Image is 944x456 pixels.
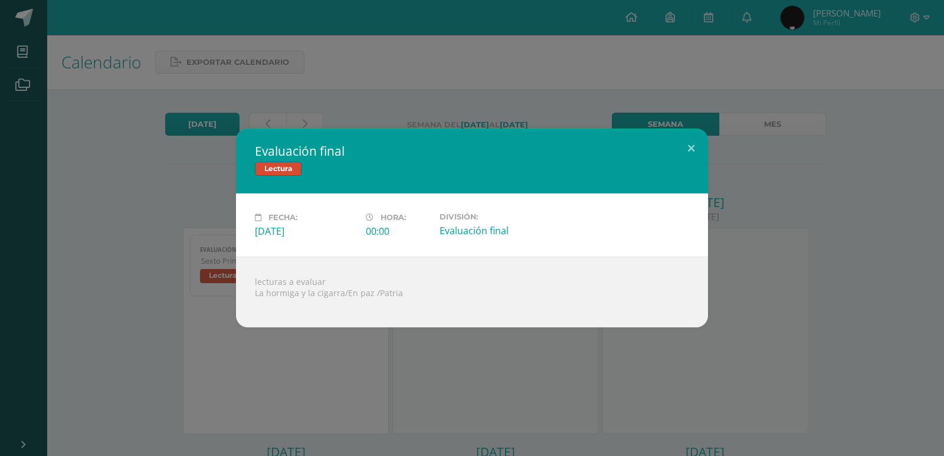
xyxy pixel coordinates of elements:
[440,212,541,221] label: División:
[440,224,541,237] div: Evaluación final
[268,213,297,222] span: Fecha:
[381,213,406,222] span: Hora:
[366,225,430,238] div: 00:00
[255,143,689,159] h2: Evaluación final
[255,225,356,238] div: [DATE]
[236,257,708,327] div: lecturas a evaluar La hormiga y la cigarra/En paz /Patria
[255,162,301,176] span: Lectura
[674,129,708,169] button: Close (Esc)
